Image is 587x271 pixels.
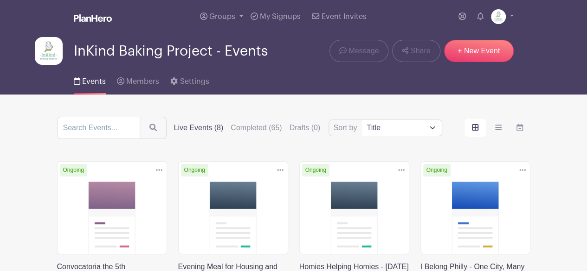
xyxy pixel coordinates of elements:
label: Live Events (8) [174,122,224,133]
span: Events [82,78,106,85]
span: My Signups [260,13,301,20]
a: Settings [170,65,209,95]
img: InKind-Logo.jpg [35,37,63,65]
span: Members [126,78,159,85]
label: Drafts (0) [290,122,321,133]
span: Groups [209,13,235,20]
label: Completed (65) [231,122,282,133]
span: Event Invites [322,13,367,20]
div: filters [174,122,321,133]
span: Message [348,45,379,57]
a: Message [329,40,388,62]
a: Share [392,40,440,62]
input: Search Events... [57,117,140,139]
label: Sort by [334,122,360,133]
div: order and view [464,119,530,137]
img: InKind-Logo.jpg [491,9,506,24]
a: Members [117,65,159,95]
a: Events [74,65,106,95]
a: + New Event [444,40,514,62]
span: Settings [180,78,209,85]
span: Share [411,45,431,57]
img: logo_white-6c42ec7e38ccf1d336a20a19083b03d10ae64f83f12c07503d8b9e83406b4c7d.svg [74,14,112,22]
span: InKind Baking Project - Events [74,44,268,59]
